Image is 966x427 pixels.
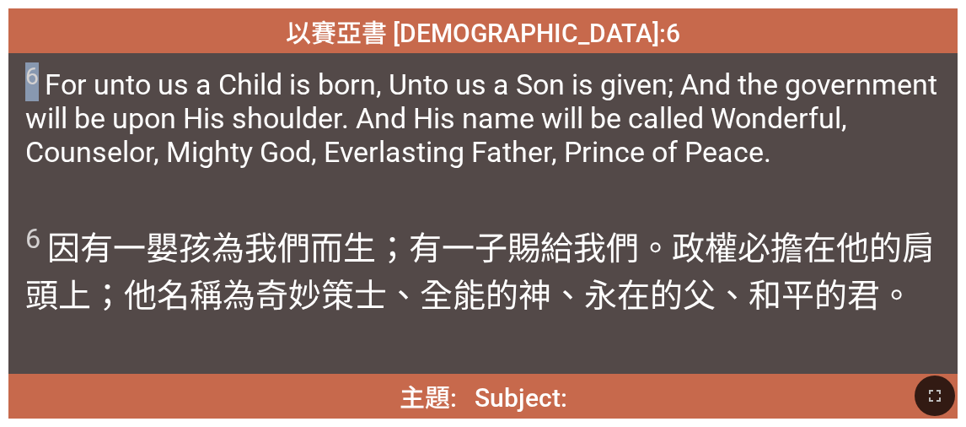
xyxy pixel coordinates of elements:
wh3205: ；有一子 [25,230,935,316]
wh7965: 的君 [814,277,913,316]
wh1: 、和平 [716,277,913,316]
wh410: 、永在 [551,277,913,316]
wh1368: 的神 [486,277,913,316]
span: 因有一嬰孩 [25,222,941,316]
wh6382: 策士 [321,277,913,316]
wh8034: 稱為 [190,277,913,316]
wh5703: 的父 [650,277,913,316]
span: 以賽亞書 [DEMOGRAPHIC_DATA]:6 [286,13,680,50]
sup: 6 [25,223,40,255]
wh7121: 奇妙 [255,277,913,316]
wh8269: 。 [880,277,913,316]
wh3206: 為我們而生 [25,230,935,316]
wh7926: 上；他名 [58,277,913,316]
span: For unto us a Child is born, Unto us a Son is given; And the government will be upon His shoulder... [25,62,941,169]
wh3289: 、全能 [387,277,913,316]
sup: 6 [25,62,39,90]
